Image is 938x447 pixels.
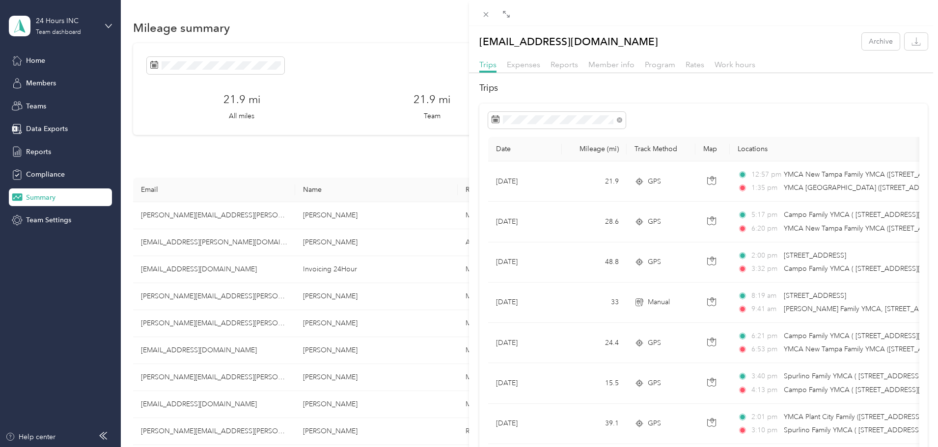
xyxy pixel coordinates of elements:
span: 12:57 pm [751,169,779,180]
span: 1:35 pm [751,183,779,193]
span: 3:10 pm [751,425,779,436]
td: 24.4 [562,323,627,363]
span: 4:13 pm [751,385,779,395]
span: GPS [648,257,661,267]
td: [DATE] [488,283,562,323]
span: 3:32 pm [751,263,779,274]
span: GPS [648,338,661,348]
span: [STREET_ADDRESS] [784,251,846,260]
td: [DATE] [488,363,562,403]
p: [EMAIL_ADDRESS][DOMAIN_NAME] [479,33,658,50]
h2: Trips [479,81,928,95]
span: 5:17 pm [751,210,779,220]
span: 2:00 pm [751,250,779,261]
span: GPS [648,378,661,389]
span: 6:53 pm [751,344,779,355]
td: 39.1 [562,404,627,444]
td: 21.9 [562,161,627,202]
span: GPS [648,176,661,187]
span: GPS [648,216,661,227]
span: Manual [648,297,670,308]
th: Track Method [627,137,695,161]
span: Spurlino Family YMCA ( [STREET_ADDRESS]) [784,372,923,380]
td: [DATE] [488,404,562,444]
td: 48.8 [562,242,627,283]
span: Trips [479,60,497,69]
iframe: Everlance-gr Chat Button Frame [883,392,938,447]
td: [DATE] [488,161,562,202]
span: GPS [648,418,661,429]
td: 15.5 [562,363,627,403]
button: Archive [862,33,900,50]
span: Member info [588,60,635,69]
span: Reports [551,60,578,69]
span: Program [645,60,675,69]
span: Expenses [507,60,540,69]
span: Rates [686,60,704,69]
span: Spurlino Family YMCA ( [STREET_ADDRESS]) [784,426,923,434]
span: 9:41 am [751,304,779,315]
span: YMCA Plant City Family ([STREET_ADDRESS]) [784,413,923,421]
span: 6:21 pm [751,331,779,342]
span: 2:01 pm [751,412,779,422]
td: [DATE] [488,202,562,242]
span: 8:19 am [751,290,779,301]
td: [DATE] [488,323,562,363]
span: 3:40 pm [751,371,779,382]
th: Map [695,137,730,161]
span: [STREET_ADDRESS] [784,291,846,300]
td: 28.6 [562,202,627,242]
span: Work hours [715,60,755,69]
td: 33 [562,283,627,323]
span: 6:20 pm [751,223,779,234]
th: Mileage (mi) [562,137,627,161]
td: [DATE] [488,242,562,283]
th: Date [488,137,562,161]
